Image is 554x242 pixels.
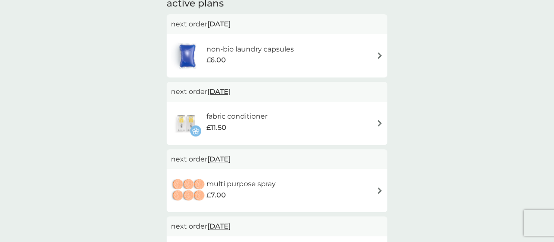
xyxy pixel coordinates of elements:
span: [DATE] [207,218,231,235]
h6: multi purpose spray [206,178,276,190]
p: next order [171,19,383,30]
span: £6.00 [206,55,226,66]
img: arrow right [377,187,383,194]
p: next order [171,86,383,97]
img: fabric conditioner [171,108,201,139]
h6: fabric conditioner [206,111,267,122]
span: £11.50 [206,122,226,133]
img: arrow right [377,52,383,59]
img: non-bio laundry capsules [171,41,204,71]
span: £7.00 [206,190,226,201]
span: [DATE] [207,83,231,100]
img: multi purpose spray [171,175,206,206]
span: [DATE] [207,16,231,32]
p: next order [171,154,383,165]
h6: non-bio laundry capsules [206,44,294,55]
span: [DATE] [207,151,231,168]
img: arrow right [377,120,383,126]
p: next order [171,221,383,232]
